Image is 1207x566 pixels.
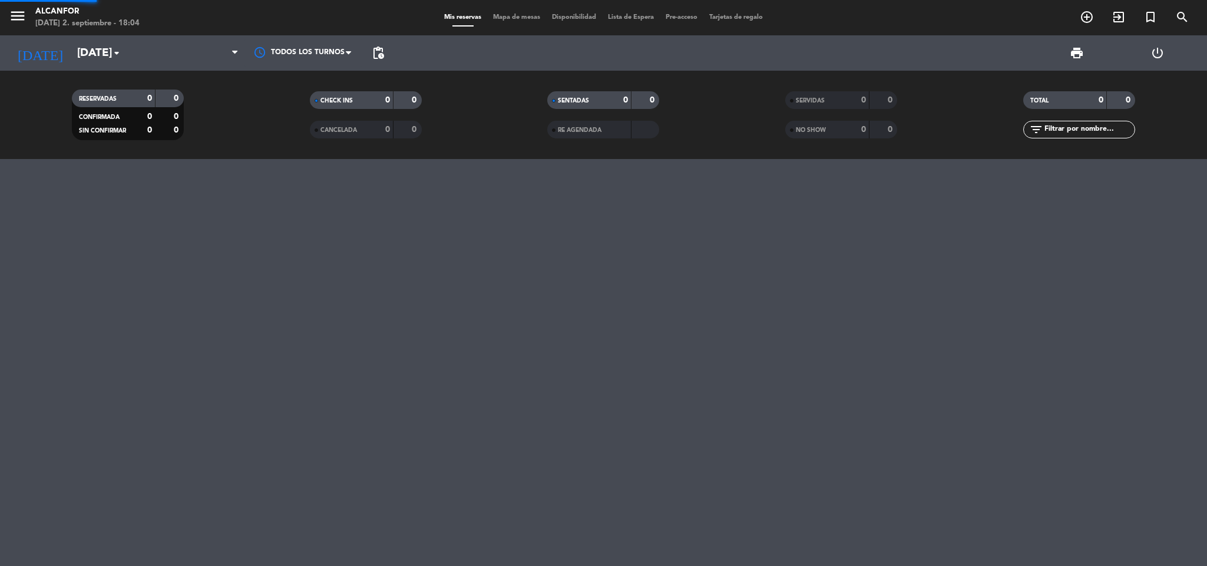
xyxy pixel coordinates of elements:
[1029,123,1043,137] i: filter_list
[703,14,769,21] span: Tarjetas de regalo
[1126,96,1133,104] strong: 0
[623,96,628,104] strong: 0
[546,14,602,21] span: Disponibilidad
[796,98,825,104] span: SERVIDAS
[861,96,866,104] strong: 0
[174,112,181,121] strong: 0
[1150,46,1165,60] i: power_settings_new
[888,96,895,104] strong: 0
[385,125,390,134] strong: 0
[1099,96,1103,104] strong: 0
[371,46,385,60] span: pending_actions
[1143,10,1158,24] i: turned_in_not
[320,98,353,104] span: CHECK INS
[1043,123,1135,136] input: Filtrar por nombre...
[660,14,703,21] span: Pre-acceso
[650,96,657,104] strong: 0
[174,94,181,102] strong: 0
[558,127,601,133] span: RE AGENDADA
[1030,98,1049,104] span: TOTAL
[35,18,140,29] div: [DATE] 2. septiembre - 18:04
[35,6,140,18] div: Alcanfor
[888,125,895,134] strong: 0
[412,125,419,134] strong: 0
[110,46,124,60] i: arrow_drop_down
[9,7,27,25] i: menu
[385,96,390,104] strong: 0
[558,98,589,104] span: SENTADAS
[79,114,120,120] span: CONFIRMADA
[1080,10,1094,24] i: add_circle_outline
[796,127,826,133] span: NO SHOW
[147,126,152,134] strong: 0
[1070,46,1084,60] span: print
[412,96,419,104] strong: 0
[79,96,117,102] span: RESERVADAS
[861,125,866,134] strong: 0
[1175,10,1189,24] i: search
[174,126,181,134] strong: 0
[1112,10,1126,24] i: exit_to_app
[320,127,357,133] span: CANCELADA
[487,14,546,21] span: Mapa de mesas
[9,40,71,66] i: [DATE]
[79,128,126,134] span: SIN CONFIRMAR
[147,94,152,102] strong: 0
[9,7,27,29] button: menu
[438,14,487,21] span: Mis reservas
[602,14,660,21] span: Lista de Espera
[1117,35,1198,71] div: LOG OUT
[147,112,152,121] strong: 0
